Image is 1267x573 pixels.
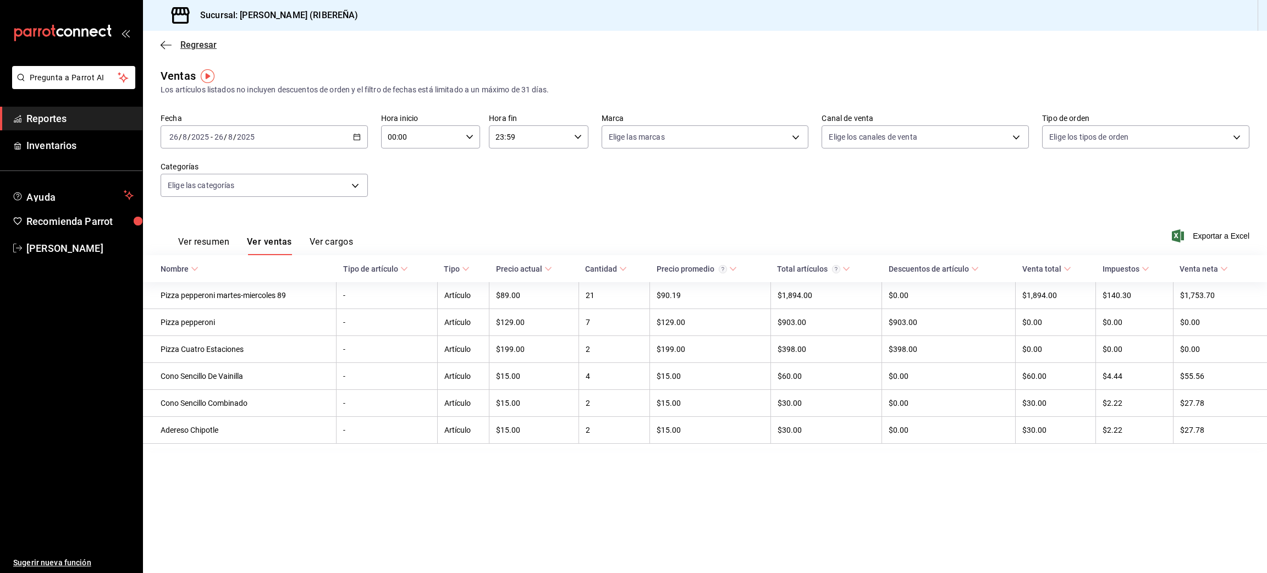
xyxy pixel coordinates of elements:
td: $129.00 [650,309,771,336]
label: Categorías [161,163,368,170]
td: $15.00 [650,417,771,444]
td: 4 [579,363,649,390]
span: Venta total [1022,265,1071,273]
div: Tipo de artículo [343,265,398,273]
td: $398.00 [770,336,882,363]
td: $0.00 [882,417,1016,444]
td: $30.00 [1016,390,1096,417]
button: Exportar a Excel [1174,229,1249,243]
input: -- [214,133,224,141]
td: $30.00 [1016,417,1096,444]
td: $15.00 [650,390,771,417]
td: - [337,390,437,417]
div: Cantidad [585,265,617,273]
span: Precio promedio [657,265,737,273]
input: ---- [191,133,210,141]
td: $903.00 [770,309,882,336]
td: $0.00 [1096,336,1174,363]
td: Artículo [437,363,489,390]
span: Elige los canales de venta [829,131,917,142]
span: - [211,133,213,141]
td: $89.00 [489,282,579,309]
div: Los artículos listados no incluyen descuentos de orden y el filtro de fechas está limitado a un m... [161,84,1249,96]
td: Adereso Chipotle [143,417,337,444]
td: Artículo [437,390,489,417]
button: Ver cargos [310,236,354,255]
span: Elige los tipos de orden [1049,131,1128,142]
td: Artículo [437,336,489,363]
span: / [179,133,182,141]
label: Tipo de orden [1042,114,1249,122]
td: - [337,282,437,309]
button: open_drawer_menu [121,29,130,37]
td: Artículo [437,417,489,444]
td: 21 [579,282,649,309]
td: $199.00 [650,336,771,363]
label: Canal de venta [822,114,1029,122]
td: $0.00 [882,282,1016,309]
span: Pregunta a Parrot AI [30,72,118,84]
td: $15.00 [650,363,771,390]
td: $90.19 [650,282,771,309]
div: Venta total [1022,265,1061,273]
td: Cono Sencillo De Vainilla [143,363,337,390]
div: Impuestos [1103,265,1139,273]
svg: Precio promedio = Total artículos / cantidad [719,265,727,273]
img: Tooltip marker [201,69,214,83]
span: Ayuda [26,189,119,202]
span: Impuestos [1103,265,1149,273]
td: $129.00 [489,309,579,336]
div: Descuentos de artículo [889,265,969,273]
label: Hora fin [489,114,588,122]
span: Tipo [444,265,470,273]
button: Ver resumen [178,236,229,255]
span: Regresar [180,40,217,50]
td: $199.00 [489,336,579,363]
td: $0.00 [882,390,1016,417]
span: / [233,133,236,141]
span: Venta neta [1180,265,1228,273]
div: Nombre [161,265,189,273]
td: $60.00 [770,363,882,390]
td: Pizza pepperoni martes-miercoles 89 [143,282,337,309]
td: $0.00 [1173,309,1267,336]
input: ---- [236,133,255,141]
td: $15.00 [489,390,579,417]
td: $140.30 [1096,282,1174,309]
td: - [337,417,437,444]
span: Cantidad [585,265,627,273]
span: Nombre [161,265,199,273]
div: Tipo [444,265,460,273]
td: $903.00 [882,309,1016,336]
td: 2 [579,417,649,444]
td: $0.00 [1016,309,1096,336]
div: Precio actual [496,265,542,273]
td: $0.00 [1016,336,1096,363]
td: $398.00 [882,336,1016,363]
td: 7 [579,309,649,336]
td: $30.00 [770,417,882,444]
span: Elige las marcas [609,131,665,142]
td: 2 [579,390,649,417]
td: $27.78 [1173,417,1267,444]
svg: El total artículos considera cambios de precios en los artículos así como costos adicionales por ... [832,265,840,273]
label: Marca [602,114,809,122]
td: $30.00 [770,390,882,417]
input: -- [228,133,233,141]
span: Tipo de artículo [343,265,408,273]
td: $60.00 [1016,363,1096,390]
div: Precio promedio [657,265,727,273]
td: Cono Sencillo Combinado [143,390,337,417]
span: Elige las categorías [168,180,235,191]
a: Pregunta a Parrot AI [8,80,135,91]
span: Inventarios [26,138,134,153]
button: Pregunta a Parrot AI [12,66,135,89]
span: / [224,133,227,141]
td: 2 [579,336,649,363]
span: [PERSON_NAME] [26,241,134,256]
label: Fecha [161,114,368,122]
td: $15.00 [489,363,579,390]
td: $2.22 [1096,390,1174,417]
td: Pizza Cuatro Estaciones [143,336,337,363]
